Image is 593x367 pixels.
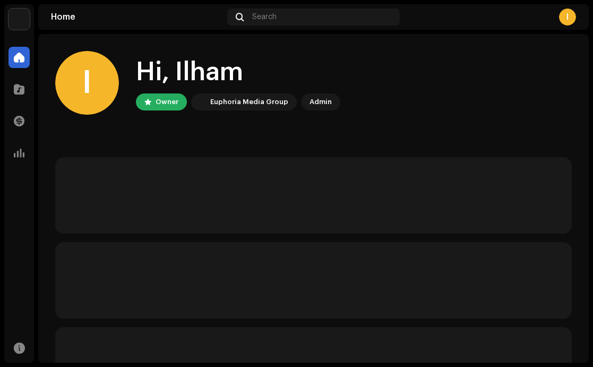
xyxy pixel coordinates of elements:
[193,96,206,108] img: de0d2825-999c-4937-b35a-9adca56ee094
[210,96,288,108] div: Euphoria Media Group
[310,96,332,108] div: Admin
[156,96,178,108] div: Owner
[55,51,119,115] div: I
[252,13,277,21] span: Search
[8,8,30,30] img: de0d2825-999c-4937-b35a-9adca56ee094
[51,13,223,21] div: Home
[559,8,576,25] div: I
[136,55,340,89] div: Hi, Ilham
